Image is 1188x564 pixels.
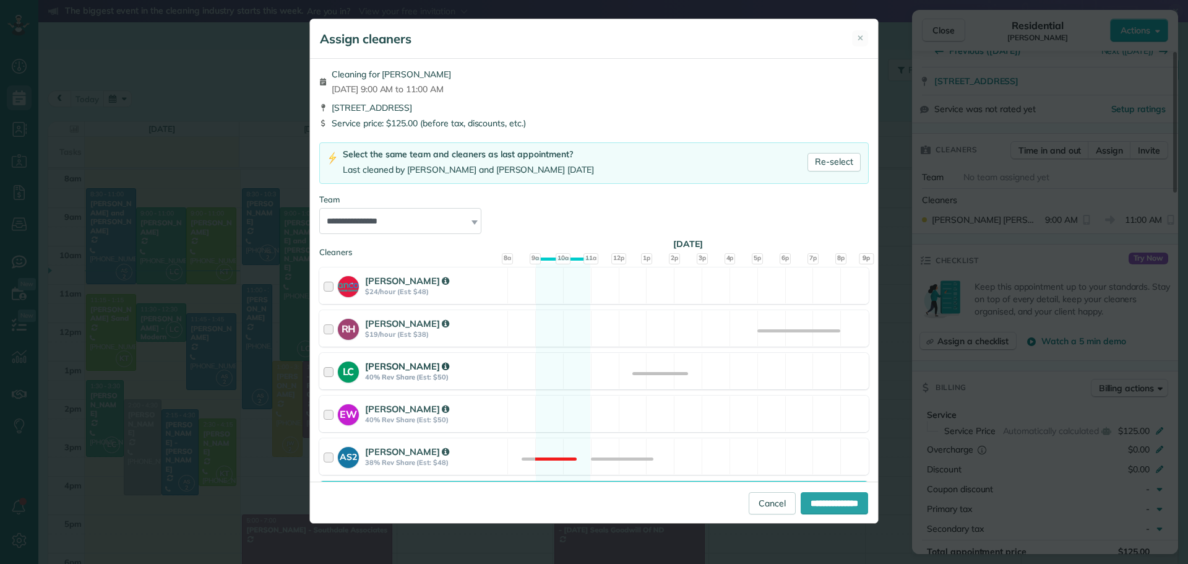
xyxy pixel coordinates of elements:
[332,68,451,80] span: Cleaning for [PERSON_NAME]
[319,194,869,206] div: Team
[320,30,411,48] h5: Assign cleaners
[365,330,504,339] strong: $19/hour (Est: $38)
[365,446,449,458] strong: [PERSON_NAME]
[338,362,359,379] strong: LC
[327,152,338,165] img: lightning-bolt-icon-94e5364df696ac2de96d3a42b8a9ff6ba979493684c50e6bbbcda72601fa0d29.png
[807,153,861,171] a: Re-select
[365,360,449,372] strong: [PERSON_NAME]
[365,318,449,329] strong: [PERSON_NAME]
[338,447,359,464] strong: AS2
[365,275,449,287] strong: [PERSON_NAME]
[319,117,869,129] div: Service price: $125.00 (before tax, discounts, etc.)
[343,148,594,161] div: Select the same team and cleaners as last appointment?
[338,404,359,422] strong: EW
[365,458,504,467] strong: 38% Rev Share (Est: $48)
[365,373,504,381] strong: 40% Rev Share (Est: $50)
[365,403,449,415] strong: [PERSON_NAME]
[319,102,869,114] div: [STREET_ADDRESS]
[365,415,504,424] strong: 40% Rev Share (Est: $50)
[343,163,594,176] div: Last cleaned by [PERSON_NAME] and [PERSON_NAME] [DATE]
[749,492,796,514] a: Cancel
[319,246,869,250] div: Cleaners
[338,319,359,336] strong: RH
[857,32,864,44] span: ✕
[332,83,451,95] span: [DATE] 9:00 AM to 11:00 AM
[365,287,504,296] strong: $24/hour (Est: $48)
